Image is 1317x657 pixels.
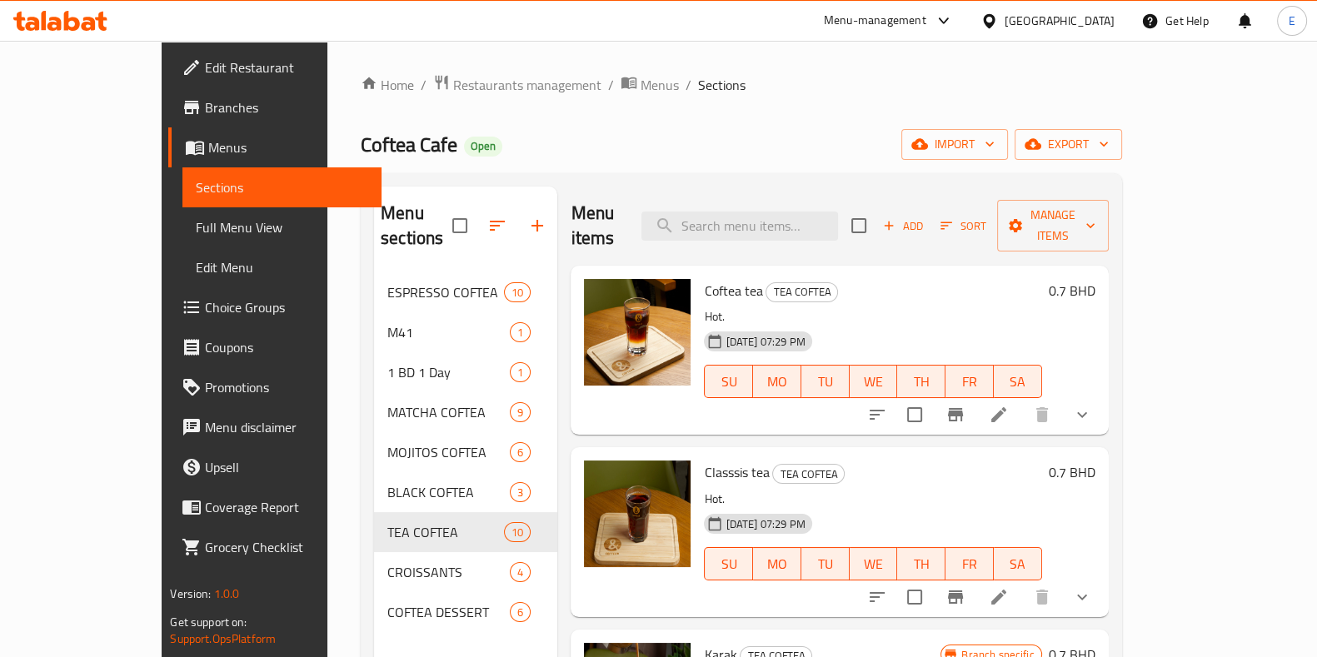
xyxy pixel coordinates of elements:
button: delete [1022,395,1062,435]
a: Coverage Report [168,487,382,527]
span: TEA COFTEA [766,282,837,301]
img: Coftea tea [584,279,691,386]
a: Sections [182,167,382,207]
button: import [901,129,1008,160]
h6: 0.7 BHD [1049,460,1095,484]
a: Restaurants management [433,74,601,96]
button: SU [704,365,753,398]
span: CROISSANTS [387,562,510,582]
li: / [686,75,691,95]
span: ESPRESSO COFTEA [387,282,504,302]
span: TU [808,552,843,576]
button: TH [897,365,945,398]
span: WE [856,370,891,394]
div: items [504,282,531,302]
span: 4 [511,565,530,580]
span: Grocery Checklist [205,537,368,557]
input: search [641,212,838,241]
span: Open [464,139,502,153]
div: MOJITOS COFTEA6 [374,432,557,472]
span: Classsis tea [704,460,769,485]
a: Edit menu item [989,405,1009,425]
button: SA [994,365,1042,398]
button: show more [1062,395,1102,435]
span: Select to update [897,580,932,615]
button: show more [1062,577,1102,617]
div: [GEOGRAPHIC_DATA] [1005,12,1115,30]
span: Menus [641,75,679,95]
span: COFTEA DESSERT [387,602,510,622]
div: items [510,402,531,422]
a: Edit Restaurant [168,47,382,87]
span: E [1289,12,1295,30]
button: MO [753,547,801,580]
button: sort-choices [857,577,897,617]
img: Classsis tea [584,460,691,567]
div: TEA COFTEA [766,282,838,302]
button: MO [753,365,801,398]
span: TH [904,552,939,576]
span: SA [1000,552,1035,576]
span: 1 BD 1 Day [387,362,510,382]
span: Coupons [205,337,368,357]
button: SA [994,547,1042,580]
button: FR [945,365,994,398]
div: CROISSANTS4 [374,552,557,592]
span: FR [952,552,987,576]
div: items [510,602,531,622]
span: [DATE] 07:29 PM [719,516,811,532]
div: items [510,322,531,342]
span: Coftea Cafe [361,126,457,163]
a: Home [361,75,414,95]
span: M41 [387,322,510,342]
button: WE [850,365,898,398]
span: TH [904,370,939,394]
span: Coftea tea [704,278,762,303]
div: items [510,362,531,382]
span: Menus [208,137,368,157]
span: SU [711,552,746,576]
span: Choice Groups [205,297,368,317]
span: Upsell [205,457,368,477]
a: Grocery Checklist [168,527,382,567]
span: 10 [505,525,530,540]
span: SU [711,370,746,394]
span: TU [808,370,843,394]
span: 1 [511,365,530,381]
span: BLACK COFTEA [387,482,510,502]
span: TEA COFTEA [773,465,844,484]
span: [DATE] 07:29 PM [719,334,811,350]
span: MATCHA COFTEA [387,402,510,422]
span: SA [1000,370,1035,394]
span: MO [760,370,795,394]
div: COFTEA DESSERT6 [374,592,557,632]
a: Branches [168,87,382,127]
button: sort-choices [857,395,897,435]
span: Sections [196,177,368,197]
span: Branches [205,97,368,117]
span: Manage items [1010,205,1095,246]
li: / [421,75,427,95]
svg: Show Choices [1072,405,1092,425]
div: TEA COFTEA10 [374,512,557,552]
div: MOJITOS COFTEA [387,442,510,462]
span: Select all sections [442,208,477,243]
a: Menus [621,74,679,96]
span: Sections [698,75,746,95]
span: Add item [876,213,930,239]
span: Sort [940,217,986,236]
button: TU [801,365,850,398]
div: TEA COFTEA [387,522,504,542]
span: Edit Menu [196,257,368,277]
span: 9 [511,405,530,421]
h2: Menu sections [381,201,452,251]
span: Edit Restaurant [205,57,368,77]
span: FR [952,370,987,394]
nav: breadcrumb [361,74,1122,96]
button: Add [876,213,930,239]
button: TU [801,547,850,580]
div: TEA COFTEA [772,464,845,484]
span: Add [880,217,925,236]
